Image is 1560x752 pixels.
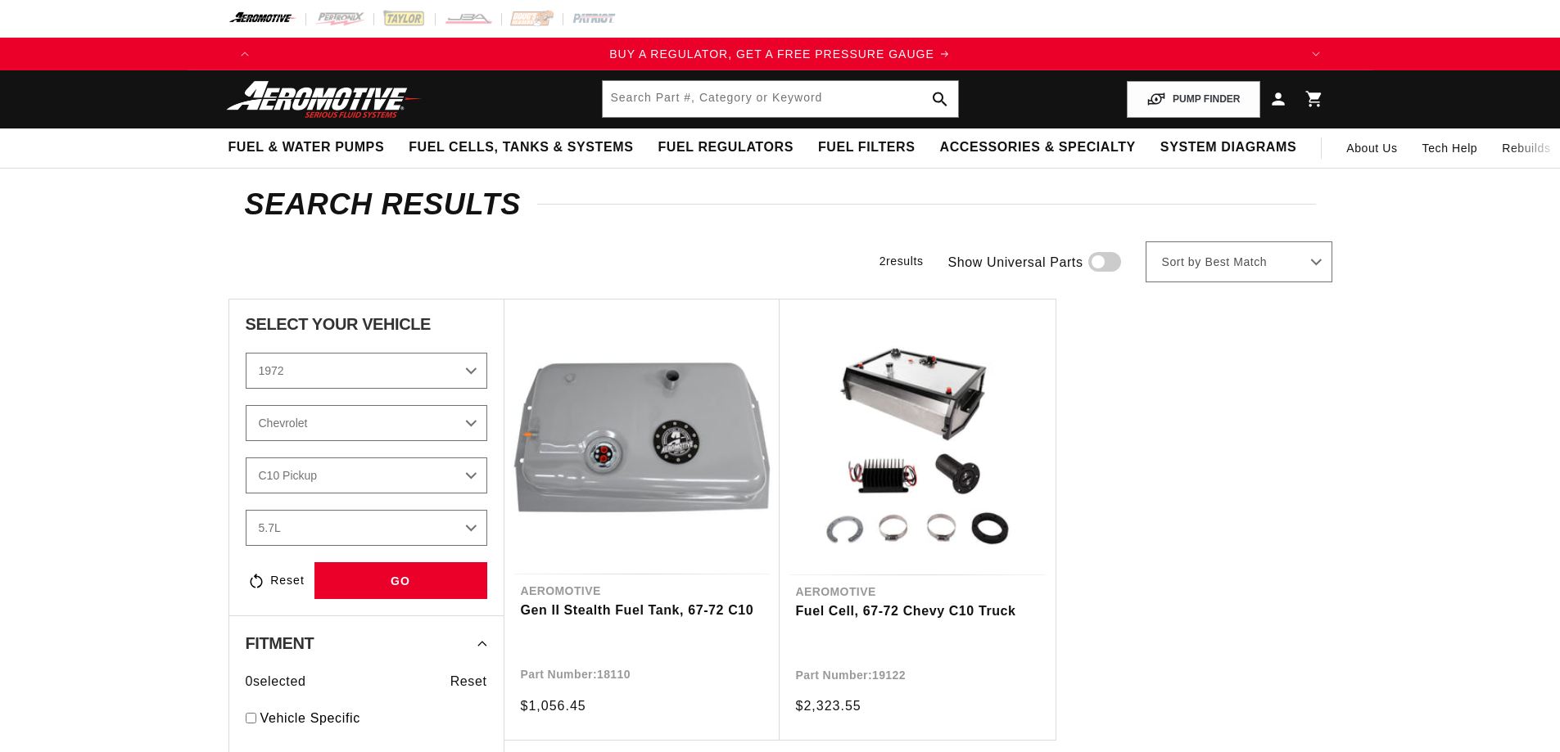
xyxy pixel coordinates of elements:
[246,562,306,599] div: Reset
[1127,81,1259,118] button: PUMP FINDER
[261,45,1300,63] div: Announcement
[818,139,916,156] span: Fuel Filters
[246,635,314,651] span: Fitment
[222,80,427,119] img: Aeromotive
[246,457,487,493] select: Model
[216,128,397,167] summary: Fuel & Water Pumps
[1410,128,1490,168] summary: Tech Help
[879,254,924,268] span: 2 results
[1160,139,1296,156] span: System Diagrams
[1146,241,1332,282] select: Sort by
[245,191,1316,218] h2: Search Results
[1346,142,1397,155] span: About Us
[940,139,1136,156] span: Accessories & Specialty
[409,139,633,156] span: Fuel Cells, Tanks & Systems
[450,671,487,692] span: Reset
[521,600,763,621] a: Gen II Stealth Fuel Tank, 67-72 C10
[609,47,934,61] span: BUY A REGULATOR, GET A FREE PRESSURE GAUGE
[246,671,306,692] span: 0 selected
[1148,128,1309,167] summary: System Diagrams
[228,139,385,156] span: Fuel & Water Pumps
[228,38,261,70] button: Translation missing: en.sections.announcements.previous_announcement
[261,45,1300,63] div: 1 of 4
[796,601,1039,622] a: Fuel Cell, 67-72 Chevy C10 Truck
[928,128,1148,167] summary: Accessories & Specialty
[806,128,928,167] summary: Fuel Filters
[1300,38,1332,70] button: Translation missing: en.sections.announcements.next_announcement
[948,252,1083,273] span: Show Universal Parts
[246,510,487,546] select: Engine
[188,38,1373,70] slideshow-component: Translation missing: en.sections.announcements.announcement_bar
[1162,254,1201,271] span: Sort by
[1422,139,1478,157] span: Tech Help
[658,139,793,156] span: Fuel Regulators
[246,316,487,336] div: Select Your Vehicle
[603,81,958,117] input: Search by Part Number, Category or Keyword
[396,128,645,167] summary: Fuel Cells, Tanks & Systems
[922,81,958,117] button: search button
[314,562,487,599] div: GO
[246,405,487,441] select: Make
[1334,128,1409,168] a: About Us
[260,708,487,729] a: Vehicle Specific
[246,353,487,389] select: Year
[261,45,1300,63] a: BUY A REGULATOR, GET A FREE PRESSURE GAUGE
[645,128,805,167] summary: Fuel Regulators
[1502,139,1550,157] span: Rebuilds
